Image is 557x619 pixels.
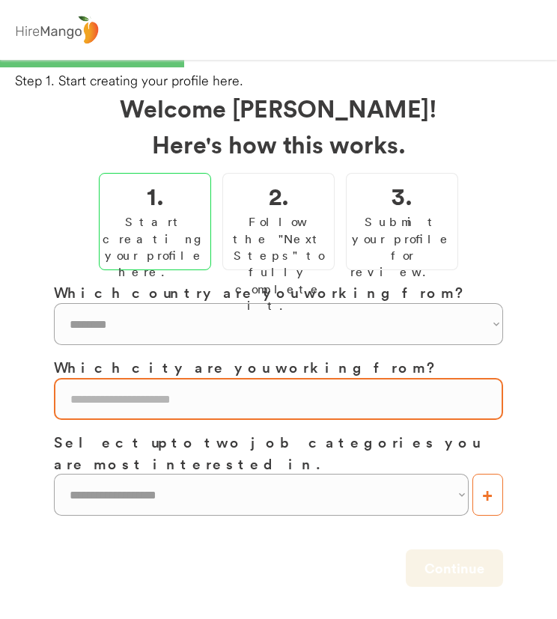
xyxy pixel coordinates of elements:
[54,90,503,162] h2: Welcome [PERSON_NAME]! Here's how this works.
[350,213,454,281] div: Submit your profile for review.
[54,431,503,474] h3: Select up to two job categories you are most interested in.
[103,213,207,281] div: Start creating your profile here.
[472,474,503,516] button: +
[269,177,289,213] h2: 2.
[11,13,103,48] img: logo%20-%20hiremango%20gray.png
[15,71,557,90] div: Step 1. Start creating your profile here.
[147,177,164,213] h2: 1.
[3,60,554,67] div: 33%
[54,356,503,378] h3: Which city are you working from?
[227,213,330,314] div: Follow the "Next Steps" to fully complete it.
[54,281,503,303] h3: Which country are you working from?
[406,549,503,587] button: Continue
[392,177,413,213] h2: 3.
